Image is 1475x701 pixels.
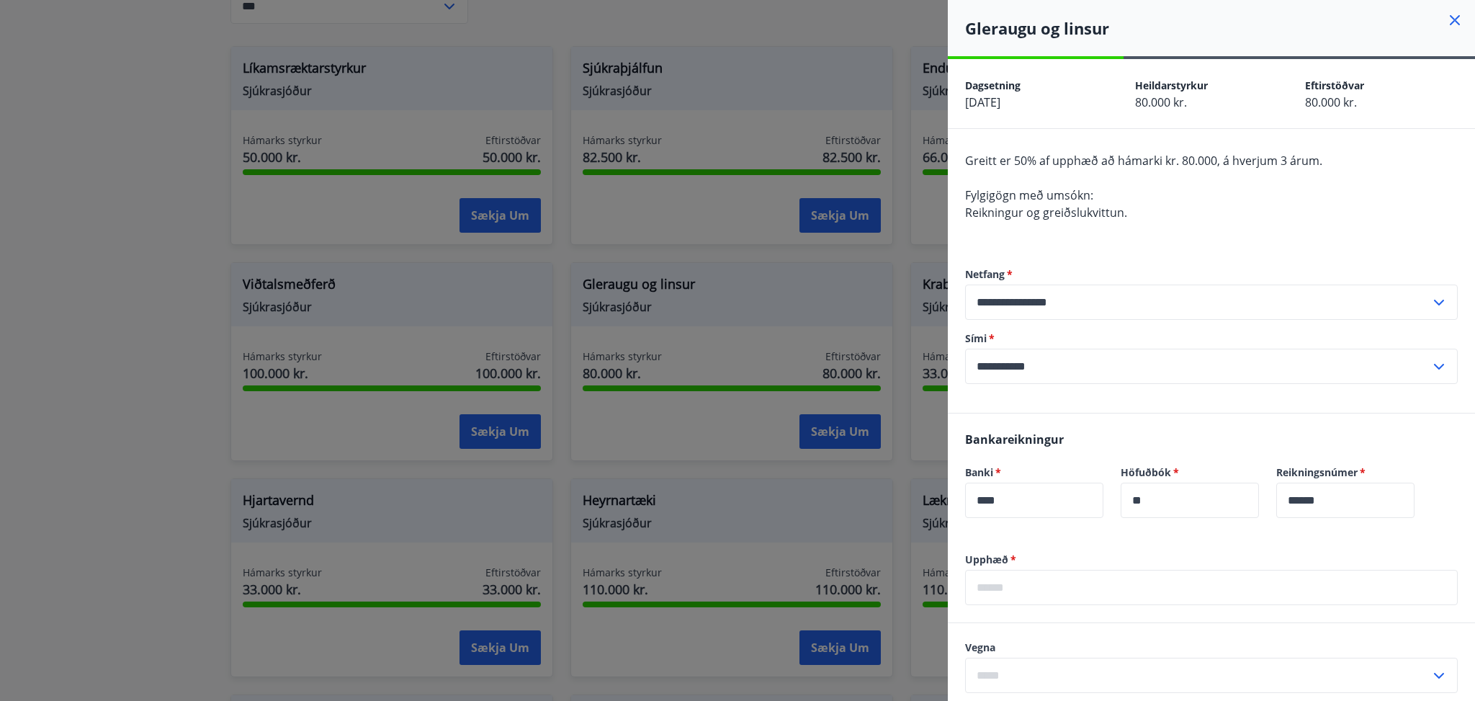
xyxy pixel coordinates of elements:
[965,94,1000,110] span: [DATE]
[1135,79,1208,92] span: Heildarstyrkur
[1276,465,1415,480] label: Reikningsnúmer
[1305,79,1364,92] span: Eftirstöðvar
[965,553,1458,567] label: Upphæð
[1135,94,1187,110] span: 80.000 kr.
[965,570,1458,605] div: Upphæð
[965,17,1475,39] h4: Gleraugu og linsur
[965,640,1458,655] label: Vegna
[1121,465,1259,480] label: Höfuðbók
[965,465,1103,480] label: Banki
[965,205,1127,220] span: Reikningur og greiðslukvittun.
[965,79,1021,92] span: Dagsetning
[965,267,1458,282] label: Netfang
[965,153,1322,169] span: Greitt er 50% af upphæð að hámarki kr. 80.000, á hverjum 3 árum.
[965,187,1093,203] span: Fylgigögn með umsókn:
[965,432,1064,447] span: Bankareikningur
[1305,94,1357,110] span: 80.000 kr.
[965,331,1458,346] label: Sími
